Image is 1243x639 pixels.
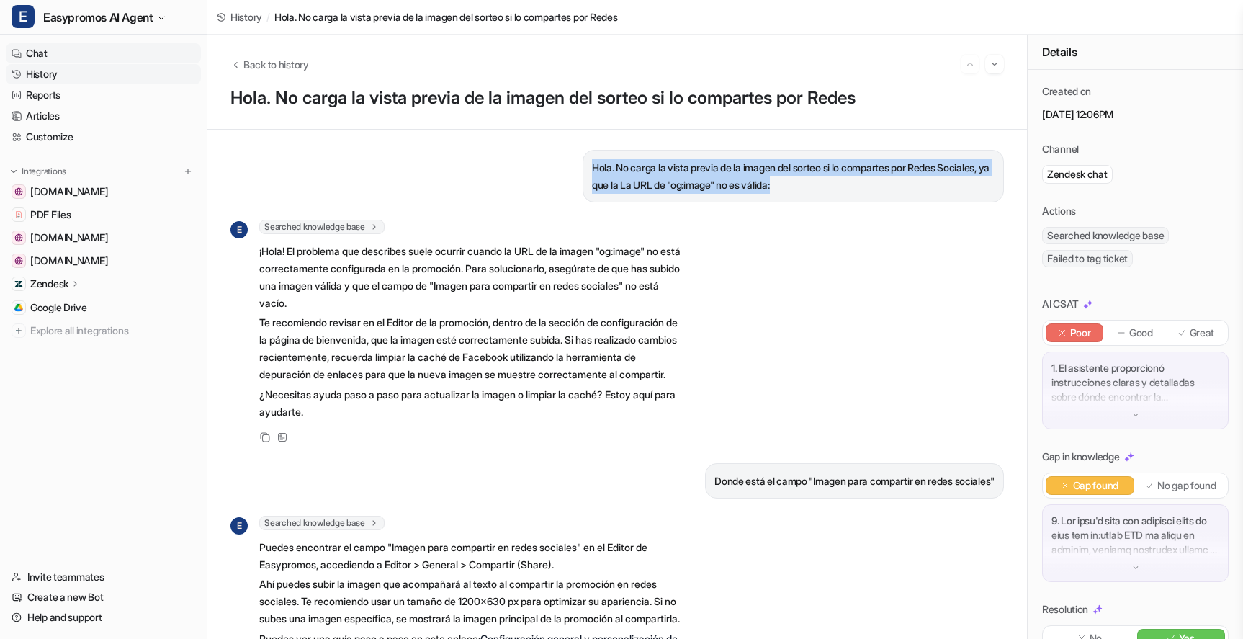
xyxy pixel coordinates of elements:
button: Go to next session [985,55,1004,73]
a: Create a new Bot [6,587,201,607]
p: Zendesk [30,277,68,291]
p: Integrations [22,166,66,177]
button: Integrations [6,164,71,179]
span: PDF Files [30,207,71,222]
a: www.easypromosapp.com[DOMAIN_NAME] [6,228,201,248]
span: Explore all integrations [30,319,195,342]
h1: Hola. No carga la vista previa de la imagen del sorteo si lo compartes por Redes [230,88,1004,109]
p: Actions [1042,204,1076,218]
span: Back to history [243,57,309,72]
p: Good [1129,326,1153,340]
a: Explore all integrations [6,321,201,341]
button: Go to previous session [961,55,979,73]
img: down-arrow [1131,410,1141,420]
p: Gap found [1073,478,1118,493]
a: easypromos-apiref.redoc.ly[DOMAIN_NAME] [6,251,201,271]
p: Created on [1042,84,1091,99]
span: E [230,517,248,535]
img: Previous session [965,58,975,71]
button: Back to history [230,57,309,72]
img: down-arrow [1131,563,1141,573]
p: AI CSAT [1042,297,1079,311]
span: E [12,5,35,28]
a: PDF FilesPDF Files [6,205,201,225]
a: Help and support [6,607,201,627]
p: Zendesk chat [1047,167,1108,182]
p: Te recomiendo revisar en el Editor de la promoción, dentro de la sección de configuración de la p... [259,314,681,383]
p: [DATE] 12:06PM [1042,107,1229,122]
span: Easypromos AI Agent [43,7,153,27]
p: Poor [1070,326,1091,340]
span: Hola. No carga la vista previa de la imagen del sorteo si lo compartes por Redes [274,9,618,24]
span: / [266,9,270,24]
img: www.easypromosapp.com [14,233,23,242]
a: History [6,64,201,84]
p: Hola. No carga la vista previa de la imagen del sorteo si lo compartes por Redes Sociales, ya que... [592,159,995,194]
div: Details [1028,35,1243,70]
a: Chat [6,43,201,63]
a: Customize [6,127,201,147]
img: PDF Files [14,210,23,219]
img: Next session [990,58,1000,71]
a: Reports [6,85,201,105]
p: ¡Hola! El problema que describes suele ocurrir cuando la URL de la imagen "og:image" no está corr... [259,243,681,312]
span: Searched knowledge base [1042,227,1169,244]
span: [DOMAIN_NAME] [30,184,108,199]
p: Channel [1042,142,1079,156]
span: [DOMAIN_NAME] [30,231,108,245]
p: Resolution [1042,602,1088,617]
a: Articles [6,106,201,126]
a: Invite teammates [6,567,201,587]
p: Great [1190,326,1215,340]
img: Google Drive [14,303,23,312]
p: No gap found [1157,478,1216,493]
span: Searched knowledge base [259,516,385,530]
img: menu_add.svg [183,166,193,176]
span: [DOMAIN_NAME] [30,254,108,268]
p: 9. Lor ipsu'd sita con adipisci elits do eius tem in:utlab ETD ma aliqu en adminim, veniamq nostr... [1051,514,1219,557]
a: www.notion.com[DOMAIN_NAME] [6,182,201,202]
a: History [216,9,262,24]
img: expand menu [9,166,19,176]
span: E [230,221,248,238]
p: Ahí puedes subir la imagen que acompañará al texto al compartir la promoción en redes sociales. T... [259,576,681,627]
p: 1. El asistente proporcionó instrucciones claras y detalladas sobre dónde encontrar la configurac... [1051,361,1219,404]
p: Donde está el campo "Imagen para compartir en redes sociales" [714,473,995,490]
p: Puedes encontrar el campo "Imagen para compartir en redes sociales" en el Editor de Easypromos, a... [259,539,681,573]
a: Google DriveGoogle Drive [6,298,201,318]
p: ¿Necesitas ayuda paso a paso para actualizar la imagen o limpiar la caché? Estoy aquí para ayudarte. [259,386,681,421]
span: Searched knowledge base [259,220,385,234]
img: www.notion.com [14,187,23,196]
img: Zendesk [14,280,23,288]
span: Failed to tag ticket [1042,250,1133,267]
span: Google Drive [30,300,87,315]
img: easypromos-apiref.redoc.ly [14,256,23,265]
span: History [230,9,262,24]
img: explore all integrations [12,323,26,338]
p: Gap in knowledge [1042,450,1120,464]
